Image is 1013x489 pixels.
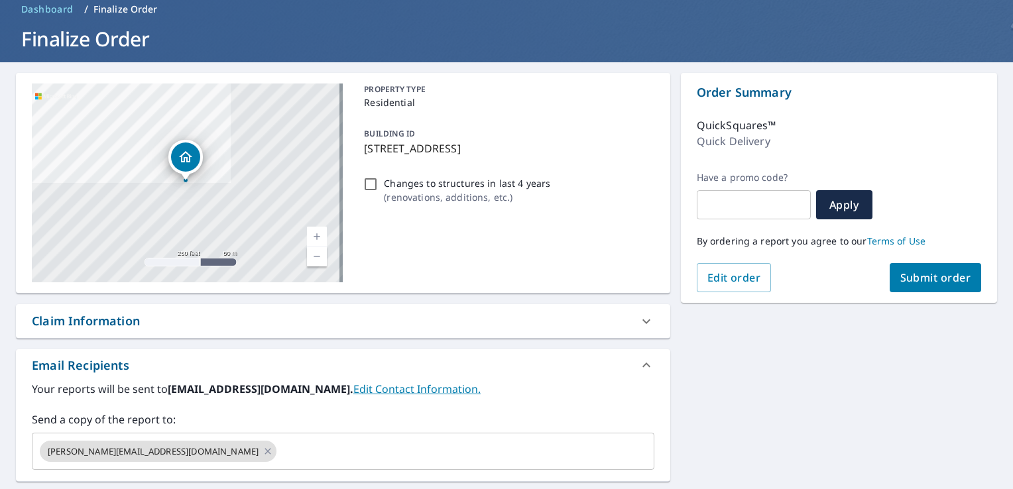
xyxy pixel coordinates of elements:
[93,3,158,16] p: Finalize Order
[697,172,811,184] label: Have a promo code?
[384,190,550,204] p: ( renovations, additions, etc. )
[16,304,670,338] div: Claim Information
[40,445,267,458] span: [PERSON_NAME][EMAIL_ADDRESS][DOMAIN_NAME]
[40,441,276,462] div: [PERSON_NAME][EMAIL_ADDRESS][DOMAIN_NAME]
[816,190,872,219] button: Apply
[827,197,862,212] span: Apply
[707,270,761,285] span: Edit order
[364,83,648,95] p: PROPERTY TYPE
[364,128,415,139] p: BUILDING ID
[697,133,770,149] p: Quick Delivery
[697,117,776,133] p: QuickSquares™
[307,246,327,266] a: Current Level 17, Zoom Out
[867,235,926,247] a: Terms of Use
[32,411,654,427] label: Send a copy of the report to:
[168,382,353,396] b: [EMAIL_ADDRESS][DOMAIN_NAME].
[168,140,203,181] div: Dropped pin, building 1, Residential property, 300 Bohemia Ave Chesapeake City, MD 21915
[32,381,654,397] label: Your reports will be sent to
[697,235,981,247] p: By ordering a report you agree to our
[384,176,550,190] p: Changes to structures in last 4 years
[32,356,129,374] div: Email Recipients
[353,382,481,396] a: EditContactInfo
[364,95,648,109] p: Residential
[307,227,327,246] a: Current Level 17, Zoom In
[32,312,140,330] div: Claim Information
[890,263,982,292] button: Submit order
[697,83,981,101] p: Order Summary
[900,270,971,285] span: Submit order
[16,25,997,52] h1: Finalize Order
[364,140,648,156] p: [STREET_ADDRESS]
[697,263,772,292] button: Edit order
[21,3,74,16] span: Dashboard
[84,1,88,17] li: /
[16,349,670,381] div: Email Recipients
